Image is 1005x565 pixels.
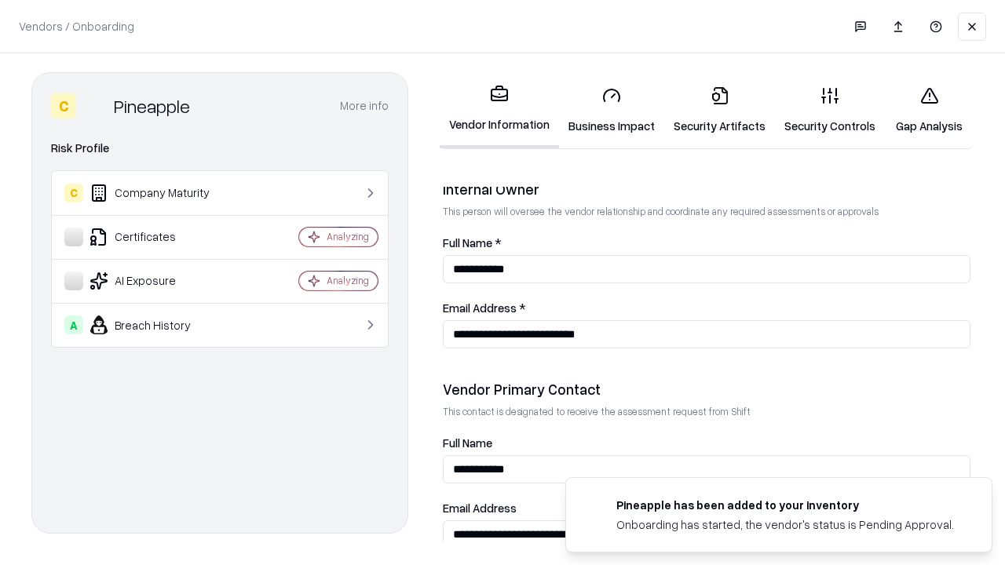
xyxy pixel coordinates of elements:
div: A [64,315,83,334]
p: Vendors / Onboarding [19,18,134,35]
div: C [51,93,76,118]
label: Email Address [443,502,970,514]
div: Certificates [64,228,252,246]
div: Vendor Primary Contact [443,380,970,399]
a: Gap Analysis [885,74,974,147]
a: Security Artifacts [664,74,775,147]
div: Analyzing [327,274,369,287]
label: Full Name * [443,237,970,249]
div: Onboarding has started, the vendor's status is Pending Approval. [616,516,954,533]
a: Vendor Information [440,72,559,148]
div: Internal Owner [443,180,970,199]
div: Risk Profile [51,139,389,158]
div: C [64,184,83,202]
label: Full Name [443,437,970,449]
p: This contact is designated to receive the assessment request from Shift [443,405,970,418]
button: More info [340,92,389,120]
p: This person will oversee the vendor relationship and coordinate any required assessments or appro... [443,205,970,218]
div: Analyzing [327,230,369,243]
div: AI Exposure [64,272,252,290]
label: Email Address * [443,302,970,314]
img: Pineapple [82,93,108,118]
div: Company Maturity [64,184,252,202]
img: pineappleenergy.com [585,497,604,516]
div: Pineapple has been added to your inventory [616,497,954,513]
div: Breach History [64,315,252,334]
a: Business Impact [559,74,664,147]
div: Pineapple [114,93,190,118]
a: Security Controls [775,74,885,147]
